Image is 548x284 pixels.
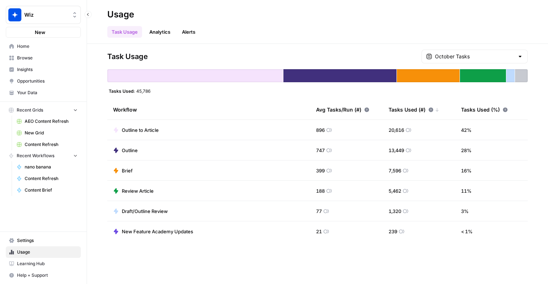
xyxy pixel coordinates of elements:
[316,100,369,120] div: Avg Tasks/Run (#)
[13,161,81,173] a: nano banana
[122,208,168,215] span: Draft/Outline Review
[461,187,472,195] span: 11 %
[13,139,81,150] a: Content Refresh
[17,43,78,50] span: Home
[389,187,401,195] span: 5,462
[6,75,81,87] a: Opportunities
[461,208,469,215] span: 3 %
[6,27,81,38] button: New
[461,100,508,120] div: Tasks Used (%)
[13,127,81,139] a: New Grid
[461,126,472,134] span: 42 %
[6,150,81,161] button: Recent Workflows
[136,88,150,94] span: 45,786
[122,187,154,195] span: Review Article
[6,52,81,64] a: Browse
[113,100,304,120] div: Workflow
[25,130,78,136] span: New Grid
[17,272,78,279] span: Help + Support
[316,187,325,195] span: 188
[107,51,148,62] span: Task Usage
[6,270,81,281] button: Help + Support
[122,167,133,174] span: Brief
[316,167,325,174] span: 399
[389,167,401,174] span: 7,596
[122,147,138,154] span: Outline
[6,64,81,75] a: Insights
[6,105,81,116] button: Recent Grids
[107,9,134,20] div: Usage
[113,167,133,174] a: Brief
[461,167,472,174] span: 16 %
[17,260,78,267] span: Learning Hub
[17,66,78,73] span: Insights
[389,208,401,215] span: 1,320
[17,107,43,113] span: Recent Grids
[25,187,78,193] span: Content Brief
[107,26,142,38] a: Task Usage
[25,141,78,148] span: Content Refresh
[389,126,404,134] span: 20,616
[461,228,473,235] span: < 1 %
[389,228,397,235] span: 239
[113,187,154,195] a: Review Article
[13,116,81,127] a: AEO Content Refresh
[6,258,81,270] a: Learning Hub
[122,126,159,134] span: Outline to Article
[17,55,78,61] span: Browse
[25,118,78,125] span: AEO Content Refresh
[389,100,439,120] div: Tasks Used (#)
[6,87,81,99] a: Your Data
[24,11,68,18] span: Wiz
[145,26,175,38] a: Analytics
[109,88,135,94] span: Tasks Used:
[316,228,322,235] span: 21
[25,175,78,182] span: Content Refresh
[122,228,193,235] span: New Feature Academy Updates
[435,53,514,60] input: October Tasks
[113,147,138,154] a: Outline
[17,153,54,159] span: Recent Workflows
[6,235,81,246] a: Settings
[6,41,81,52] a: Home
[316,126,325,134] span: 896
[316,147,325,154] span: 747
[178,26,200,38] a: Alerts
[113,126,159,134] a: Outline to Article
[113,228,193,235] a: New Feature Academy Updates
[17,249,78,255] span: Usage
[8,8,21,21] img: Wiz Logo
[17,78,78,84] span: Opportunities
[13,173,81,184] a: Content Refresh
[13,184,81,196] a: Content Brief
[6,246,81,258] a: Usage
[35,29,45,36] span: New
[17,89,78,96] span: Your Data
[389,147,404,154] span: 13,449
[6,6,81,24] button: Workspace: Wiz
[17,237,78,244] span: Settings
[113,208,168,215] a: Draft/Outline Review
[25,164,78,170] span: nano banana
[316,208,322,215] span: 77
[461,147,472,154] span: 28 %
